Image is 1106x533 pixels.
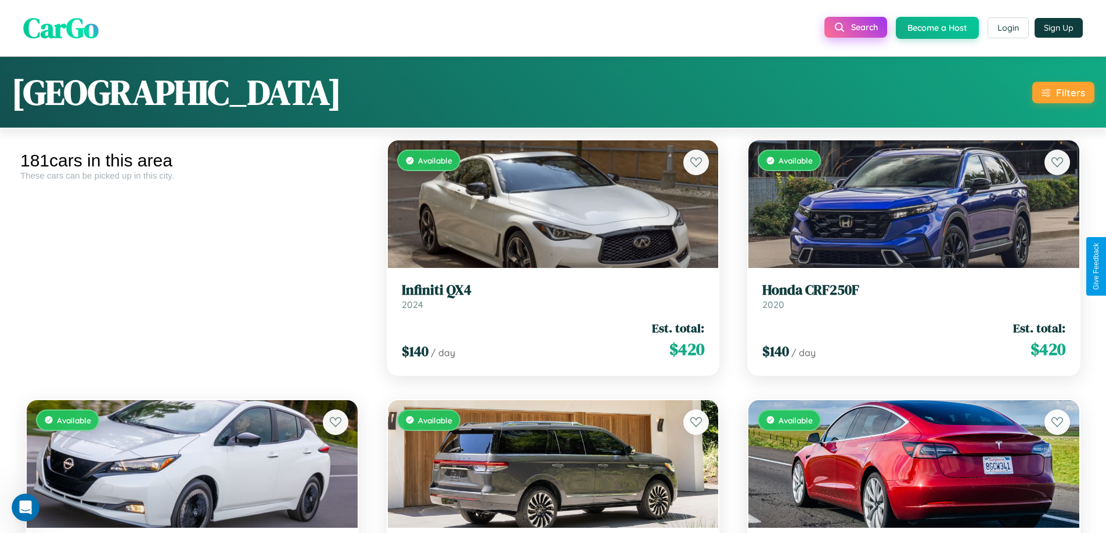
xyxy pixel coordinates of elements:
[12,68,341,116] h1: [GEOGRAPHIC_DATA]
[57,415,91,425] span: Available
[1092,243,1100,290] div: Give Feedback
[418,155,452,165] span: Available
[1013,320,1065,336] span: Est. total:
[791,347,816,358] span: / day
[779,155,813,165] span: Available
[779,415,813,425] span: Available
[20,171,364,180] div: These cars can be picked up in this city.
[762,342,789,361] span: $ 140
[669,338,704,361] span: $ 420
[418,415,452,425] span: Available
[851,22,878,32] span: Search
[402,299,423,310] span: 2024
[824,17,887,38] button: Search
[23,9,99,47] span: CarGo
[1056,86,1085,99] div: Filters
[988,17,1029,38] button: Login
[652,320,704,336] span: Est. total:
[431,347,455,358] span: / day
[402,282,705,310] a: Infiniti QX42024
[762,282,1065,310] a: Honda CRF250F2020
[1035,18,1083,38] button: Sign Up
[1032,82,1094,103] button: Filters
[896,17,979,39] button: Become a Host
[20,151,364,171] div: 181 cars in this area
[12,494,39,521] iframe: Intercom live chat
[762,282,1065,299] h3: Honda CRF250F
[402,342,428,361] span: $ 140
[762,299,784,310] span: 2020
[1031,338,1065,361] span: $ 420
[402,282,705,299] h3: Infiniti QX4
